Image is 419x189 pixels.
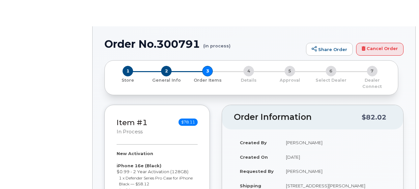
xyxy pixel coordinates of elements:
[280,164,391,178] td: [PERSON_NAME]
[240,169,274,174] strong: Requested By
[306,43,353,56] a: Share Order
[117,163,161,168] strong: iPhone 16e (Black)
[362,111,386,123] div: $82.02
[117,118,148,127] a: Item #1
[119,175,193,187] small: 1 x Defender Series Pro Case for iPhone Black — $58.12
[240,140,267,145] strong: Created By
[280,150,391,164] td: [DATE]
[110,76,146,83] a: 1 Store
[203,38,231,48] small: (in process)
[356,43,404,56] a: Cancel Order
[234,113,362,122] h2: Order Information
[280,135,391,150] td: [PERSON_NAME]
[240,154,268,160] strong: Created On
[113,77,143,83] p: Store
[146,76,187,83] a: 2 General Info
[149,77,184,83] p: General Info
[104,38,303,50] h1: Order No.300791
[179,119,198,126] span: $78.11
[117,151,153,156] strong: New Activation
[161,66,172,76] span: 2
[123,66,133,76] span: 1
[117,129,143,135] small: in process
